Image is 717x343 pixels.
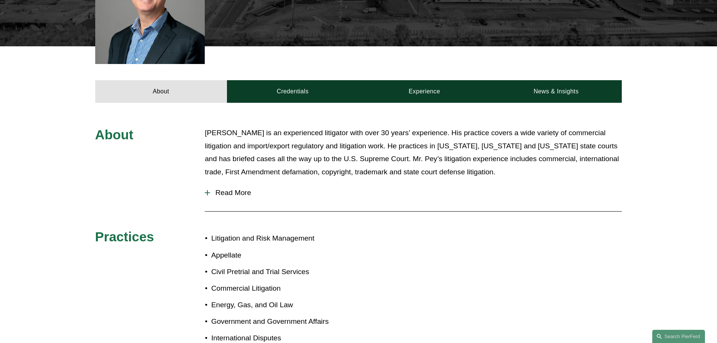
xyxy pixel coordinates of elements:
[95,127,134,142] span: About
[211,315,358,328] p: Government and Government Affairs
[95,80,227,103] a: About
[205,127,622,178] p: [PERSON_NAME] is an experienced litigator with over 30 years’ experience. His practice covers a w...
[652,330,705,343] a: Search this site
[490,80,622,103] a: News & Insights
[359,80,490,103] a: Experience
[227,80,359,103] a: Credentials
[205,183,622,203] button: Read More
[95,229,154,244] span: Practices
[210,189,622,197] span: Read More
[211,299,358,312] p: Energy, Gas, and Oil Law
[211,265,358,279] p: Civil Pretrial and Trial Services
[211,282,358,295] p: Commercial Litigation
[211,249,358,262] p: Appellate
[211,232,358,245] p: Litigation and Risk Management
